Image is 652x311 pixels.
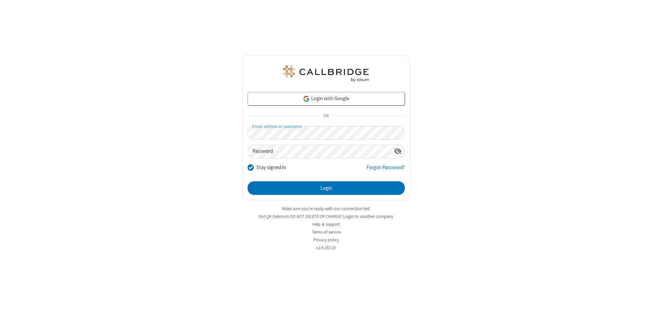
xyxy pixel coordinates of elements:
div: Show password [391,145,404,158]
input: Email address or username [248,126,405,140]
input: Password [248,145,391,158]
img: QA Selenium DO NOT DELETE OR CHANGE [282,66,370,82]
a: Login with Google [248,92,405,106]
a: Make sure you're ready with our connection test [282,206,370,212]
img: google-icon.png [303,95,310,103]
li: Not QA Selenium DO NOT DELETE OR CHANGE? [242,213,410,220]
a: Privacy policy [313,237,339,243]
button: Login [248,181,405,195]
a: Forgot Password? [366,164,405,177]
span: OR [321,111,331,121]
button: Login to another company [343,213,393,220]
a: Terms of service [312,229,341,235]
li: v2.6.353.1b [242,244,410,251]
a: Help & support [312,221,340,227]
label: Stay signed in [256,164,286,171]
